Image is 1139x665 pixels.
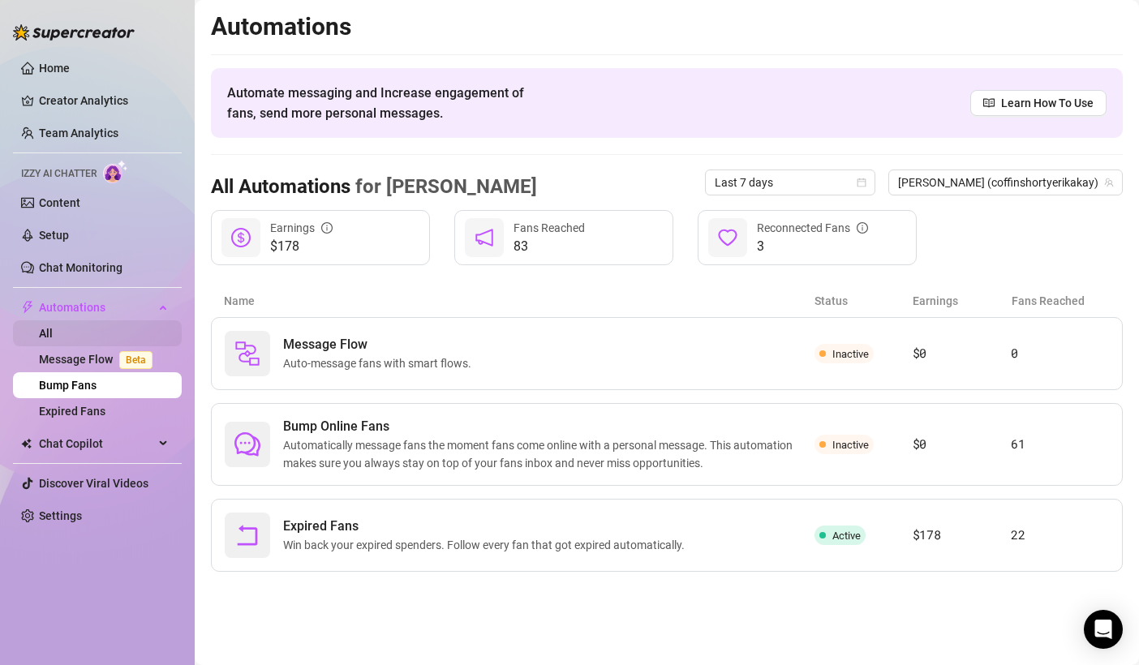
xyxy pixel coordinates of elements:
[814,292,913,310] article: Status
[715,170,866,195] span: Last 7 days
[39,405,105,418] a: Expired Fans
[231,228,251,247] span: dollar
[211,11,1123,42] h2: Automations
[234,431,260,457] span: comment
[1001,94,1094,112] span: Learn How To Use
[913,292,1011,310] article: Earnings
[1012,292,1110,310] article: Fans Reached
[832,348,869,360] span: Inactive
[39,196,80,209] a: Content
[39,379,97,392] a: Bump Fans
[39,477,148,490] a: Discover Viral Videos
[13,24,135,41] img: logo-BBDzfeDw.svg
[913,526,1011,545] article: $178
[39,294,154,320] span: Automations
[283,417,814,436] span: Bump Online Fans
[21,301,34,314] span: thunderbolt
[718,228,737,247] span: heart
[857,222,868,234] span: info-circle
[39,127,118,139] a: Team Analytics
[39,88,169,114] a: Creator Analytics
[898,170,1113,195] span: Erika (coffinshortyerikakay)
[39,229,69,242] a: Setup
[103,160,128,183] img: AI Chatter
[119,351,153,369] span: Beta
[211,174,537,200] h3: All Automations
[1084,610,1123,649] div: Open Intercom Messenger
[234,522,260,548] span: rollback
[270,219,333,237] div: Earnings
[514,237,585,256] span: 83
[983,97,995,109] span: read
[1011,344,1109,363] article: 0
[283,536,691,554] span: Win back your expired spenders. Follow every fan that got expired automatically.
[39,62,70,75] a: Home
[39,509,82,522] a: Settings
[913,435,1011,454] article: $0
[39,261,122,274] a: Chat Monitoring
[970,90,1107,116] a: Learn How To Use
[39,327,53,340] a: All
[224,292,814,310] article: Name
[227,83,539,123] span: Automate messaging and Increase engagement of fans, send more personal messages.
[1011,435,1109,454] article: 61
[39,431,154,457] span: Chat Copilot
[1104,178,1114,187] span: team
[283,517,691,536] span: Expired Fans
[913,344,1011,363] article: $0
[321,222,333,234] span: info-circle
[270,237,333,256] span: $178
[283,436,814,472] span: Automatically message fans the moment fans come online with a personal message. This automation m...
[757,237,868,256] span: 3
[832,530,861,542] span: Active
[475,228,494,247] span: notification
[39,353,159,366] a: Message FlowBeta
[350,175,537,198] span: for [PERSON_NAME]
[283,335,478,354] span: Message Flow
[21,438,32,449] img: Chat Copilot
[857,178,866,187] span: calendar
[757,219,868,237] div: Reconnected Fans
[514,221,585,234] span: Fans Reached
[21,166,97,182] span: Izzy AI Chatter
[234,341,260,367] img: svg%3e
[1011,526,1109,545] article: 22
[832,439,869,451] span: Inactive
[283,354,478,372] span: Auto-message fans with smart flows.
